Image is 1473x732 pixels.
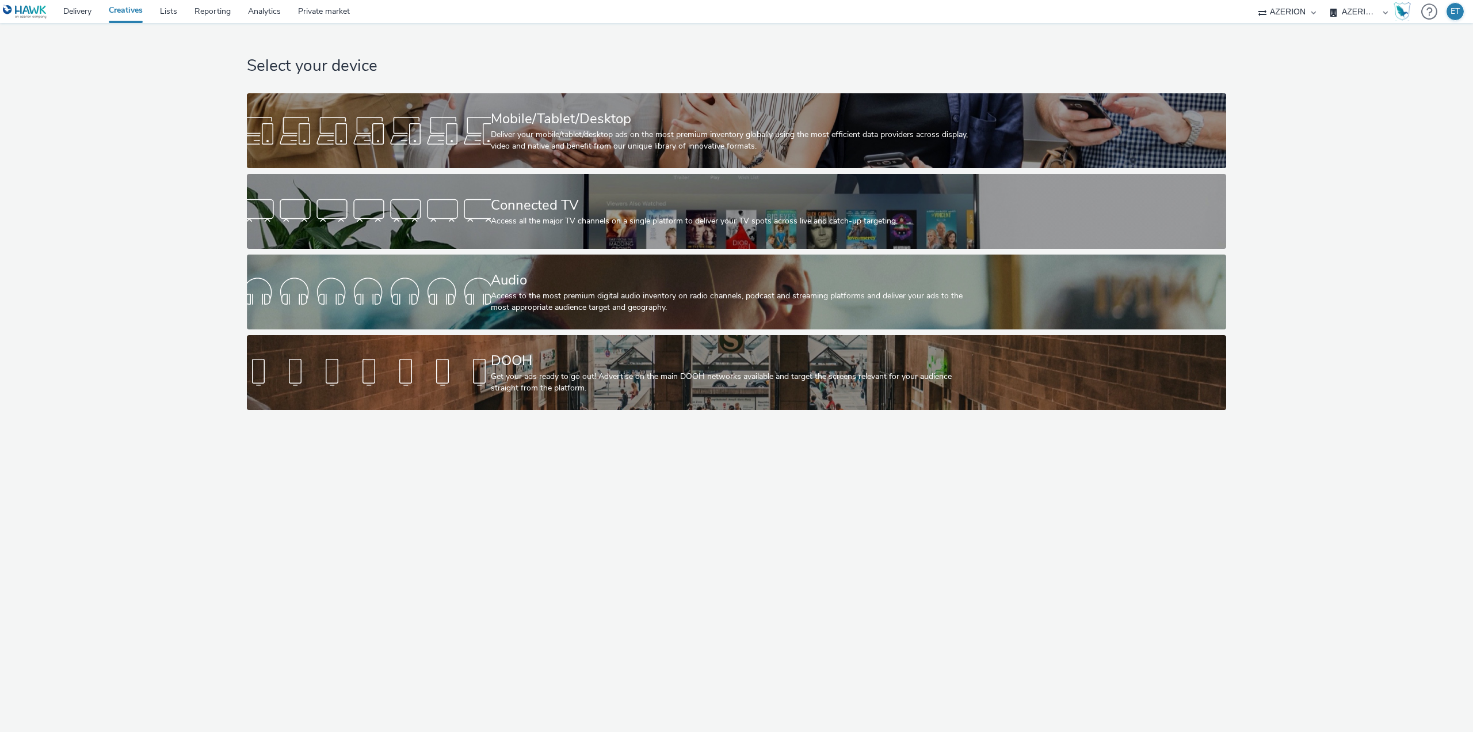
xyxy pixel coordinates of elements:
div: Access to the most premium digital audio inventory on radio channels, podcast and streaming platf... [491,290,978,314]
div: ET [1451,3,1460,20]
div: Connected TV [491,195,978,215]
a: Connected TVAccess all the major TV channels on a single platform to deliver your TV spots across... [247,174,1226,249]
div: Audio [491,270,978,290]
div: Get your ads ready to go out! Advertise on the main DOOH networks available and target the screen... [491,371,978,395]
a: Hawk Academy [1394,2,1415,21]
img: Hawk Academy [1394,2,1411,21]
a: AudioAccess to the most premium digital audio inventory on radio channels, podcast and streaming ... [247,255,1226,329]
a: Mobile/Tablet/DesktopDeliver your mobile/tablet/desktop ads on the most premium inventory globall... [247,93,1226,168]
div: Deliver your mobile/tablet/desktop ads on the most premium inventory globally using the most effi... [491,129,978,153]
div: Access all the major TV channels on a single platform to deliver your TV spots across live and ca... [491,215,978,227]
div: Mobile/Tablet/Desktop [491,109,978,129]
img: undefined Logo [3,5,47,19]
a: DOOHGet your ads ready to go out! Advertise on the main DOOH networks available and target the sc... [247,335,1226,410]
h1: Select your device [247,55,1226,77]
div: DOOH [491,351,978,371]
